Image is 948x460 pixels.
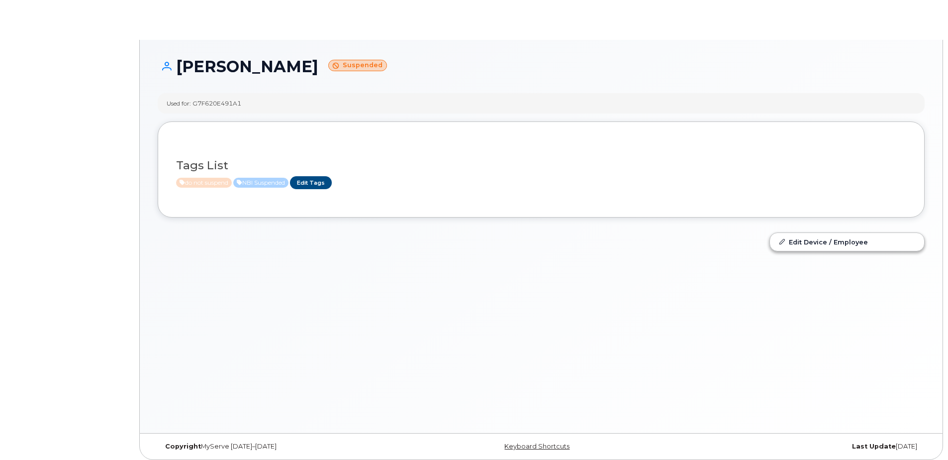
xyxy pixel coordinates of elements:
[167,99,241,108] div: Used for: G7F620E491A1
[290,176,332,189] a: Edit Tags
[176,178,232,188] span: Active
[158,443,413,451] div: MyServe [DATE]–[DATE]
[770,233,924,251] a: Edit Device / Employee
[158,58,925,75] h1: [PERSON_NAME]
[504,443,569,450] a: Keyboard Shortcuts
[669,443,925,451] div: [DATE]
[852,443,896,450] strong: Last Update
[328,60,387,71] small: Suspended
[233,178,288,188] span: Active
[165,443,201,450] strong: Copyright
[176,159,906,172] h3: Tags List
